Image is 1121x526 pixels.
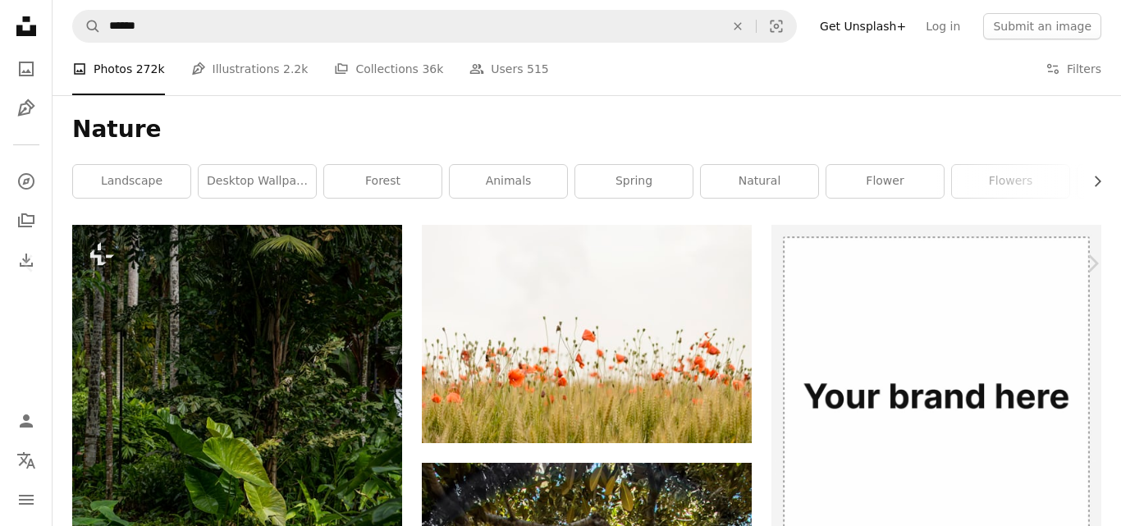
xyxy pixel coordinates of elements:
a: a lush green forest filled with lots of trees [72,464,402,479]
a: Illustrations 2.2k [191,43,309,95]
a: landscape [73,165,190,198]
a: flower [826,165,944,198]
span: 36k [422,60,443,78]
a: Log in [916,13,970,39]
a: orange flowers [422,327,752,341]
a: Log in / Sign up [10,405,43,437]
a: Next [1064,185,1121,342]
img: orange flowers [422,225,752,443]
a: Photos [10,53,43,85]
h1: Nature [72,115,1101,144]
button: Filters [1046,43,1101,95]
button: Language [10,444,43,477]
a: Collections 36k [334,43,443,95]
a: Illustrations [10,92,43,125]
button: Search Unsplash [73,11,101,42]
a: Explore [10,165,43,198]
a: flowers [952,165,1069,198]
a: natural [701,165,818,198]
button: Visual search [757,11,796,42]
a: forest [324,165,442,198]
a: Get Unsplash+ [810,13,916,39]
button: scroll list to the right [1082,165,1101,198]
a: Users 515 [469,43,548,95]
form: Find visuals sitewide [72,10,797,43]
a: animals [450,165,567,198]
span: 2.2k [283,60,308,78]
a: spring [575,165,693,198]
a: desktop wallpaper [199,165,316,198]
button: Menu [10,483,43,516]
span: 515 [527,60,549,78]
button: Submit an image [983,13,1101,39]
button: Clear [720,11,756,42]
